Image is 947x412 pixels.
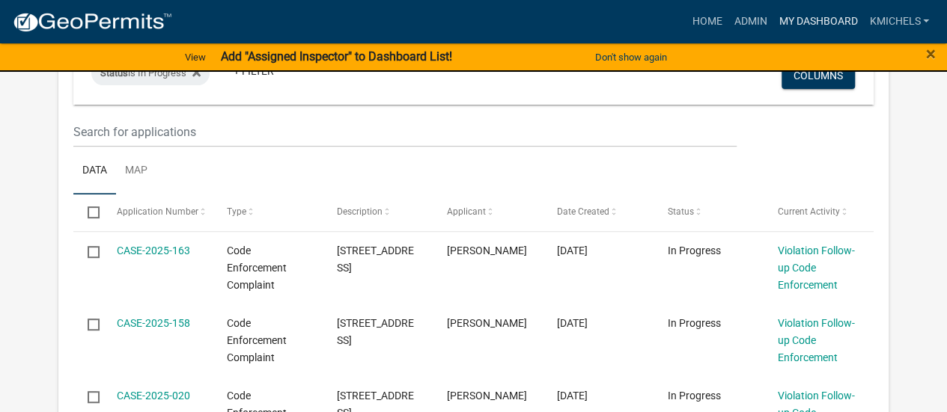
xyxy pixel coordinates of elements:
span: Date Created [557,206,609,217]
span: Kevin Michels [447,245,527,256]
span: 806 W 1ST AVE [337,245,414,274]
span: Status [667,206,693,217]
a: KMichels [863,7,935,36]
a: Home [686,7,728,36]
button: Columns [782,62,855,89]
span: In Progress [667,390,720,402]
a: My Dashboard [773,7,863,36]
span: 08/13/2025 [557,245,588,256]
a: Data [73,147,116,195]
span: Kevin Michels [447,317,527,329]
span: × [926,43,936,64]
datatable-header-cell: Status [653,194,763,230]
a: Violation Follow-up Code Enforcement [777,245,854,291]
span: Current Activity [777,206,839,217]
button: Close [926,45,936,63]
span: 411 W CLINTON AVE [337,317,414,346]
span: Applicant [447,206,486,217]
datatable-header-cell: Select [73,194,102,230]
input: Search for applications [73,117,736,147]
datatable-header-cell: Application Number [103,194,213,230]
div: is In Progress [91,61,210,85]
span: 08/08/2025 [557,317,588,329]
span: In Progress [667,317,720,329]
a: Violation Follow-up Code Enforcement [777,317,854,363]
span: Kevin Michels [447,390,527,402]
datatable-header-cell: Applicant [433,194,543,230]
a: Map [116,147,156,195]
a: CASE-2025-158 [117,317,190,329]
a: CASE-2025-163 [117,245,190,256]
a: Admin [728,7,773,36]
a: View [179,45,212,70]
button: Don't show again [589,45,673,70]
span: Application Number [117,206,198,217]
span: In Progress [667,245,720,256]
datatable-header-cell: Date Created [543,194,653,230]
span: Description [337,206,383,217]
span: Code Enforcement Complaint [227,245,287,291]
span: 04/15/2025 [557,390,588,402]
a: CASE-2025-020 [117,390,190,402]
span: Status [100,67,128,79]
datatable-header-cell: Type [213,194,323,230]
strong: Add "Assigned Inspector" to Dashboard List! [221,49,452,64]
span: Type [227,206,246,217]
span: Code Enforcement Complaint [227,317,287,363]
datatable-header-cell: Current Activity [763,194,873,230]
datatable-header-cell: Description [323,194,433,230]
